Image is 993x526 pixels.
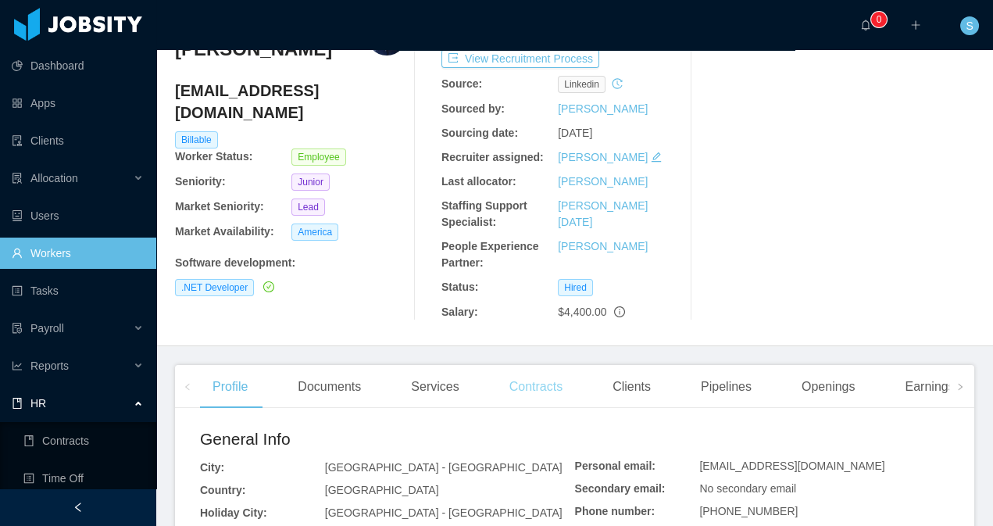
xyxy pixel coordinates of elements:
button: icon: exportView Recruitment Process [441,49,599,68]
span: Reports [30,360,69,372]
a: [PERSON_NAME][DATE] [558,199,648,228]
b: Staffing Support Specialist: [441,199,527,228]
b: Last allocator: [441,175,516,188]
span: linkedin [558,76,605,93]
div: Documents [285,365,373,409]
b: Software development : [175,256,295,269]
b: Market Availability: [175,225,274,238]
b: Recruiter assigned: [441,151,544,163]
a: [PERSON_NAME] [558,175,648,188]
sup: 0 [871,12,887,27]
a: icon: auditClients [12,125,144,156]
span: [PHONE_NUMBER] [699,505,798,517]
span: No secondary email [699,482,796,495]
b: Secondary email: [575,482,666,495]
i: icon: solution [12,173,23,184]
b: Worker Status: [175,150,252,163]
a: [PERSON_NAME] [558,151,648,163]
div: Clients [600,365,663,409]
i: icon: check-circle [263,281,274,292]
i: icon: file-protect [12,323,23,334]
b: Seniority: [175,175,226,188]
b: Market Seniority: [175,200,264,213]
b: City: [200,461,224,474]
span: Employee [291,148,345,166]
span: $4,400.00 [558,306,606,318]
span: [DATE] [558,127,592,139]
i: icon: right [956,383,964,391]
a: icon: profileTime Off [23,463,144,494]
a: icon: check-circle [260,281,274,293]
span: S [966,16,973,35]
span: info-circle [614,306,625,317]
div: Pipelines [688,365,764,409]
span: Lead [291,199,325,216]
i: icon: history [612,78,623,89]
a: icon: appstoreApps [12,88,144,119]
span: [GEOGRAPHIC_DATA] [325,484,439,496]
span: Hired [558,279,593,296]
b: Personal email: [575,460,656,472]
a: icon: profileTasks [12,275,144,306]
h2: General Info [200,427,575,452]
span: Allocation [30,172,78,184]
div: Openings [789,365,868,409]
div: Contracts [497,365,575,409]
span: Junior [291,174,330,191]
i: icon: line-chart [12,360,23,371]
h4: [EMAIL_ADDRESS][DOMAIN_NAME] [175,80,408,123]
i: icon: edit [651,152,662,163]
a: icon: bookContracts [23,425,144,456]
i: icon: left [184,383,191,391]
div: Services [398,365,471,409]
a: icon: robotUsers [12,200,144,231]
b: Phone number: [575,505,655,517]
b: Sourced by: [441,102,505,115]
span: .NET Developer [175,279,254,296]
a: icon: userWorkers [12,238,144,269]
b: Source: [441,77,482,90]
b: Holiday City: [200,506,267,519]
span: [GEOGRAPHIC_DATA] - [GEOGRAPHIC_DATA] [325,461,563,474]
b: Country: [200,484,245,496]
b: People Experience Partner: [441,240,539,269]
i: icon: book [12,398,23,409]
i: icon: bell [860,20,871,30]
div: Profile [200,365,260,409]
b: Sourcing date: [441,127,518,139]
b: Status: [441,281,478,293]
span: Payroll [30,322,64,335]
span: America [291,224,338,241]
a: [PERSON_NAME] [558,240,648,252]
span: [EMAIL_ADDRESS][DOMAIN_NAME] [699,460,884,472]
span: Billable [175,131,218,148]
a: icon: pie-chartDashboard [12,50,144,81]
span: [GEOGRAPHIC_DATA] - [GEOGRAPHIC_DATA] [325,506,563,519]
span: HR [30,397,46,410]
i: icon: plus [910,20,921,30]
b: Salary: [441,306,478,318]
a: icon: exportView Recruitment Process [441,52,599,65]
a: [PERSON_NAME] [558,102,648,115]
